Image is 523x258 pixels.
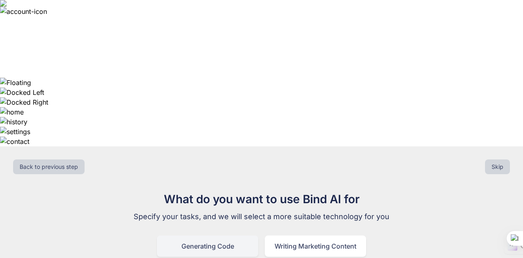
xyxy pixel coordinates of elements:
div: Writing Marketing Content [265,236,366,257]
button: Back to previous step [13,159,85,174]
button: Skip [485,159,510,174]
p: Specify your tasks, and we will select a more suitable technology for you [124,211,399,222]
div: Generating Code [157,236,258,257]
h1: What do you want to use Bind AI for [124,191,399,208]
